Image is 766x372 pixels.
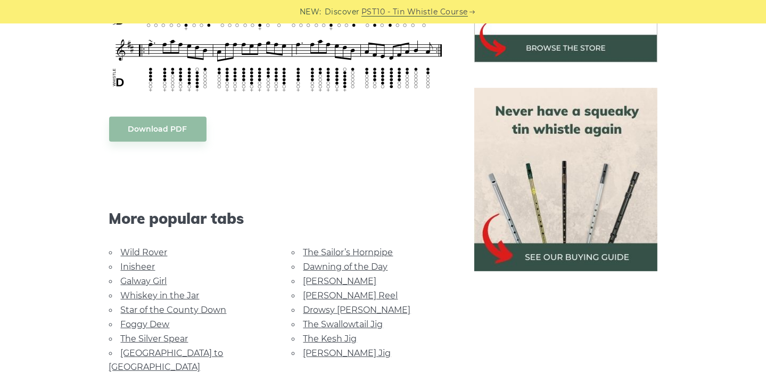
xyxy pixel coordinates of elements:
a: PST10 - Tin Whistle Course [361,6,468,18]
a: Star of the County Down [121,305,227,315]
a: The Silver Spear [121,334,188,344]
a: [GEOGRAPHIC_DATA] to [GEOGRAPHIC_DATA] [109,348,224,372]
a: The Kesh Jig [303,334,357,344]
a: Drowsy [PERSON_NAME] [303,305,411,315]
a: Dawning of the Day [303,262,388,272]
img: tin whistle buying guide [474,88,657,271]
a: [PERSON_NAME] [303,276,377,286]
a: Inisheer [121,262,155,272]
span: Discover [325,6,360,18]
a: Foggy Dew [121,319,170,329]
span: More popular tabs [109,209,449,228]
a: [PERSON_NAME] Reel [303,290,398,301]
a: The Swallowtail Jig [303,319,383,329]
a: [PERSON_NAME] Jig [303,348,391,358]
a: Download PDF [109,117,207,142]
span: NEW: [300,6,322,18]
a: Wild Rover [121,247,168,257]
a: Whiskey in the Jar [121,290,200,301]
a: The Sailor’s Hornpipe [303,247,393,257]
a: Galway Girl [121,276,167,286]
